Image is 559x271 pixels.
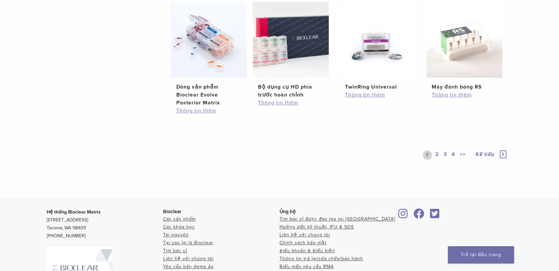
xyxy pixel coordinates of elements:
a: Thông tin thêm [345,91,410,99]
font: [STREET_ADDRESS] [47,217,88,223]
font: Ủng hộ [279,209,296,214]
font: 2 [435,151,439,158]
a: Trở lại đầu trang [448,246,514,263]
a: Thông tin thêm [432,91,497,99]
img: Máy đánh bóng RS [426,2,502,78]
font: 3 [444,151,447,158]
img: Bộ dụng cụ HD phía trước hoàn chỉnh [253,2,329,78]
a: Liên hệ với chúng tôi [163,256,214,261]
a: Thông tin trả lại/sửa chữa/bảo hành [279,256,363,261]
a: Bộ dụng cụ HD phía trước hoàn chỉnhBộ dụng cụ HD phía trước hoàn chỉnh [252,2,329,99]
font: Bioclear [163,209,181,214]
font: Thông tin thêm [176,107,216,114]
font: Dòng sản phẩm Bioclear Evolve Posterior Matrix [176,84,220,106]
a: Bioclear [428,213,442,219]
a: Các khóa học [163,224,195,230]
font: Hệ thống Bioclear Matrix [47,209,101,215]
font: 4 [451,151,455,158]
font: TwinRing Universal [345,84,397,90]
a: Tài nguyên [163,232,189,238]
a: Tìm bác sĩ [163,248,187,253]
a: Máy đánh bóng RSMáy đánh bóng RS [426,2,503,91]
a: Thông tin thêm [176,107,241,115]
a: Liên hệ với chúng tôi [279,232,330,238]
a: Bioclear [396,213,410,219]
a: Yêu cầu bản demo ảo [163,264,214,269]
font: Máy đánh bóng RS [432,84,482,90]
a: Hướng dẫn kỹ thuật, IFU & SDS [279,224,354,230]
font: Thông tin thêm [258,99,298,106]
a: Tìm bác sĩ được đào tạo tại [GEOGRAPHIC_DATA] [279,216,395,222]
font: 1 [426,152,429,158]
a: Biểu mẫu yêu cầu RMA [279,264,334,269]
font: Thông tin thêm [345,92,385,98]
font: Bộ dụng cụ HD phía trước hoàn chỉnh [258,84,312,98]
a: Tại sao lại là Bioclear [163,240,213,246]
img: Dòng sản phẩm Bioclear Evolve Posterior Matrix [171,2,247,78]
a: Điều khoản & Điều kiện [279,248,335,253]
font: Kế tiếp [476,151,494,158]
img: TwinRing Universal [339,2,415,78]
a: Thông tin thêm [258,99,323,107]
a: Các sản phẩm [163,216,196,222]
font: Trở lại đầu trang [461,252,501,257]
font: [PHONE_NUMBER] [47,233,86,239]
font: Thông tin thêm [432,92,472,98]
font: Tacoma, WA 98409 [47,225,86,231]
a: Chính sách bảo mật [279,240,326,246]
a: TwinRing UniversalTwinRing Universal [339,2,416,91]
a: Bioclear [411,213,426,219]
a: Dòng sản phẩm Bioclear Evolve Posterior MatrixDòng sản phẩm Bioclear Evolve Posterior Matrix [170,2,247,107]
font: >> [460,151,466,158]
